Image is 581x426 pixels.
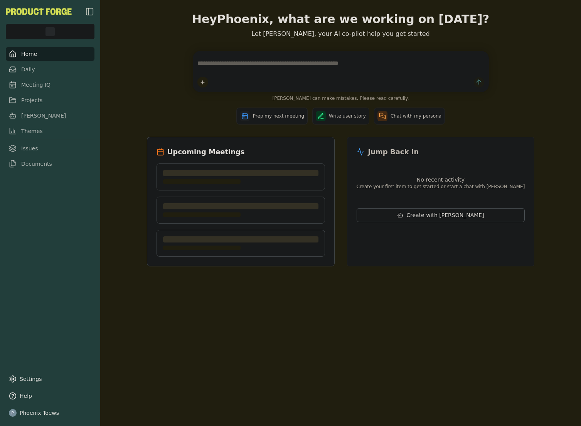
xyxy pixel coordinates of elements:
[357,208,525,222] button: Create with [PERSON_NAME]
[197,77,208,88] button: Add content to chat
[357,176,525,184] p: No recent activity
[85,7,94,16] button: Close Sidebar
[236,108,308,125] button: Prep my next meeting
[6,78,94,92] a: Meeting IQ
[6,93,94,107] a: Projects
[6,372,94,386] a: Settings
[357,184,525,190] p: Create your first item to get started or start a chat with [PERSON_NAME]
[368,146,419,157] h2: Jump Back In
[147,12,535,26] h1: Hey Phoenix , what are we working on [DATE]?
[85,7,94,16] img: sidebar
[6,406,94,420] button: Phoenix Toews
[391,113,441,119] span: Chat with my persona
[6,157,94,171] a: Documents
[147,29,535,39] p: Let [PERSON_NAME], your AI co-pilot help you get started
[312,108,369,125] button: Write user story
[6,8,72,15] button: PF-Logo
[167,146,245,157] h2: Upcoming Meetings
[6,124,94,138] a: Themes
[374,108,445,125] button: Chat with my persona
[6,47,94,61] a: Home
[6,141,94,155] a: Issues
[329,113,366,119] span: Write user story
[406,211,484,219] span: Create with [PERSON_NAME]
[6,389,94,403] button: Help
[193,95,489,101] span: [PERSON_NAME] can make mistakes. Please read carefully.
[6,109,94,123] a: [PERSON_NAME]
[253,113,304,119] span: Prep my next meeting
[6,62,94,76] a: Daily
[6,8,72,15] img: Product Forge
[9,409,17,417] img: profile
[474,77,484,88] button: Send message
